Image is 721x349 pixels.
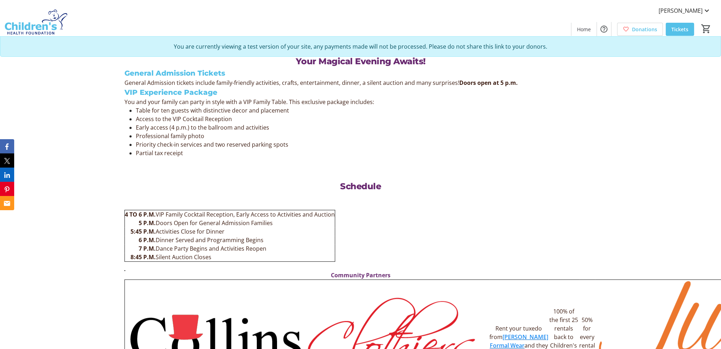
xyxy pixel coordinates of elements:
[4,3,67,38] img: Children's Health Foundation's Logo
[156,211,335,218] span: VIP Family Cocktail Reception, Early Access to Activities and Auction
[653,5,717,16] button: [PERSON_NAME]
[156,236,264,244] span: Dinner Served and Programming Begins
[124,98,374,106] span: You and your family can party in style with a VIP Family Table. This exclusive package includes:
[156,245,266,252] span: Dance Party Begins and Activities Reopen
[597,22,611,36] button: Help
[131,228,156,235] strong: 5:45 P.M.
[571,23,597,36] a: Home
[666,23,694,36] a: Tickets
[156,253,211,261] span: Silent Auction Closes
[136,107,289,114] span: Table for ten guests with distinctive decor and placement
[156,228,224,235] span: Activities Close for Dinner
[136,149,183,157] span: Partial tax receipt
[131,253,156,261] strong: 8:45 P.M.
[156,219,273,227] span: Doors Open for General Admission Families
[459,79,518,87] strong: Doors open at 5 p.m.
[139,219,156,227] strong: 5 P.M.
[124,79,459,87] span: General Admission tickets include family-friendly activities, crafts, entertainment, dinner, a si...
[489,325,542,341] span: Rent your tuxedo from
[139,245,156,252] strong: 7 P.M.
[617,23,663,36] a: Donations
[136,124,269,131] span: Early access (4 p.m.) to the ballroom and activities
[671,26,688,33] span: Tickets
[295,56,425,66] strong: Your Magical Evening Awaits!
[340,181,381,191] strong: Schedule
[136,141,288,148] span: Priority check-in services and two reserved parking spots
[136,115,232,123] span: Access to the VIP Cocktail Reception
[331,271,390,279] strong: Community Partners
[659,6,703,15] span: [PERSON_NAME]
[124,69,225,77] strong: General Admission Tickets
[577,26,591,33] span: Home
[125,211,156,218] strong: 4 TO 6 P.M.
[700,22,712,35] button: Cart
[632,26,657,33] span: Donations
[139,236,156,244] strong: 6 P.M.
[136,132,204,140] span: Professional family photo
[124,88,217,97] strong: VIP Experience Package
